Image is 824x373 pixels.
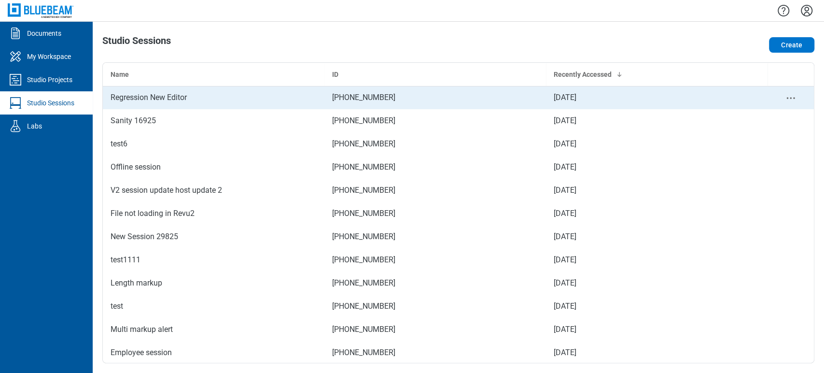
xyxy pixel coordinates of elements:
td: [PHONE_NUMBER] [324,132,546,156]
svg: My Workspace [8,49,23,64]
td: [PHONE_NUMBER] [324,86,546,109]
td: [DATE] [546,86,768,109]
div: New Session 29825 [111,231,317,243]
td: [PHONE_NUMBER] [324,225,546,248]
div: test6 [111,138,317,150]
div: Labs [27,121,42,131]
div: Sanity 16925 [111,115,317,127]
td: [PHONE_NUMBER] [324,179,546,202]
div: test1111 [111,254,317,266]
td: [PHONE_NUMBER] [324,295,546,318]
div: Length markup [111,277,317,289]
td: [DATE] [546,341,768,364]
td: [DATE] [546,109,768,132]
button: Settings [799,2,814,19]
svg: Labs [8,118,23,134]
svg: Documents [8,26,23,41]
td: [DATE] [546,132,768,156]
svg: Studio Sessions [8,95,23,111]
td: [DATE] [546,318,768,341]
td: [DATE] [546,225,768,248]
button: Create [769,37,814,53]
div: Name [111,70,317,79]
div: Studio Sessions [27,98,74,108]
div: ID [332,70,538,79]
div: V2 session update host update 2 [111,185,317,196]
button: context-menu [785,92,796,104]
td: [PHONE_NUMBER] [324,109,546,132]
div: My Workspace [27,52,71,61]
td: [PHONE_NUMBER] [324,156,546,179]
td: [DATE] [546,156,768,179]
div: Multi markup alert [111,324,317,335]
td: [DATE] [546,202,768,225]
svg: Studio Projects [8,72,23,87]
td: [PHONE_NUMBER] [324,202,546,225]
div: test [111,301,317,312]
td: [DATE] [546,295,768,318]
td: [DATE] [546,272,768,295]
td: [PHONE_NUMBER] [324,272,546,295]
img: Bluebeam, Inc. [8,3,73,17]
div: Studio Projects [27,75,72,85]
div: Employee session [111,347,317,359]
td: [PHONE_NUMBER] [324,341,546,364]
div: Documents [27,29,61,38]
div: Recently Accessed [554,70,760,79]
div: File not loading in Revu2 [111,208,317,219]
td: [PHONE_NUMBER] [324,318,546,341]
div: Regression New Editor [111,92,317,103]
td: [DATE] [546,248,768,272]
h1: Studio Sessions [102,35,171,51]
td: [DATE] [546,179,768,202]
div: Offline session [111,161,317,173]
td: [PHONE_NUMBER] [324,248,546,272]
